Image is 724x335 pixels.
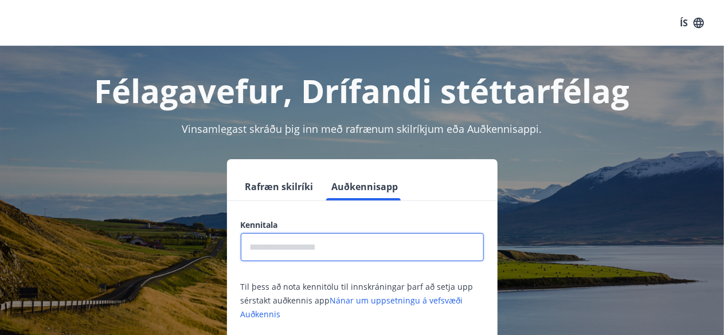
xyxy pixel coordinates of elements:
[327,173,403,200] button: Auðkennisapp
[14,69,710,112] h1: Félagavefur, Drífandi stéttarfélag
[674,13,710,33] button: ÍS
[241,219,484,231] label: Kennitala
[182,122,542,136] span: Vinsamlegast skráðu þig inn með rafrænum skilríkjum eða Auðkennisappi.
[241,295,463,320] a: Nánar um uppsetningu á vefsvæði Auðkennis
[241,281,473,320] span: Til þess að nota kennitölu til innskráningar þarf að setja upp sérstakt auðkennis app
[241,173,318,200] button: Rafræn skilríki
